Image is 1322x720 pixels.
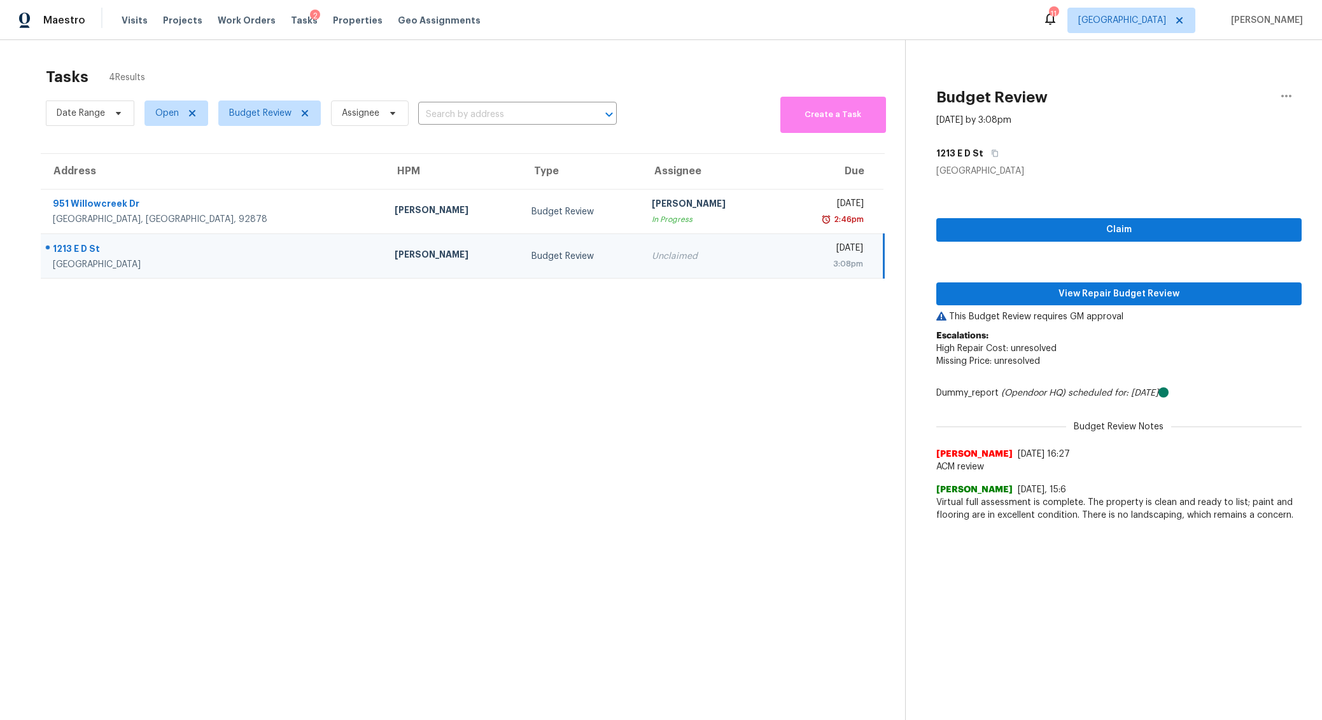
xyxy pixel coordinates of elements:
[936,448,1013,460] span: [PERSON_NAME]
[983,142,1001,165] button: Copy Address
[789,197,864,213] div: [DATE]
[936,91,1048,104] h2: Budget Review
[46,71,88,83] h2: Tasks
[1018,450,1070,459] span: [DATE] 16:27
[936,282,1302,306] button: View Repair Budget Review
[652,197,768,213] div: [PERSON_NAME]
[155,107,179,120] span: Open
[333,14,383,27] span: Properties
[831,213,864,226] div: 2:46pm
[936,357,1040,366] span: Missing Price: unresolved
[1068,389,1158,398] i: scheduled for: [DATE]
[936,114,1011,127] div: [DATE] by 3:08pm
[652,250,768,263] div: Unclaimed
[936,165,1302,177] div: [GEOGRAPHIC_DATA]
[291,16,318,25] span: Tasks
[53,242,374,258] div: 1213 E D St
[936,218,1302,242] button: Claim
[229,107,292,120] span: Budget Review
[652,213,768,226] div: In Progress
[531,205,631,218] div: Budget Review
[936,147,983,160] h5: 1213 E D St
[600,106,618,123] button: Open
[531,250,631,263] div: Budget Review
[398,14,481,27] span: Geo Assignments
[122,14,148,27] span: Visits
[384,154,521,190] th: HPM
[57,107,105,120] span: Date Range
[936,331,988,340] b: Escalations:
[395,204,511,219] div: [PERSON_NAME]
[1018,485,1066,494] span: [DATE], 15:6
[109,71,145,84] span: 4 Results
[1078,14,1166,27] span: [GEOGRAPHIC_DATA]
[1226,14,1303,27] span: [PERSON_NAME]
[1066,420,1171,433] span: Budget Review Notes
[936,344,1057,353] span: High Repair Cost: unresolved
[418,105,581,125] input: Search by address
[936,496,1302,522] span: Virtual full assessment is complete. The property is clean and ready to list; paint and flooring ...
[821,213,831,226] img: Overdue Alarm Icon
[789,242,863,258] div: [DATE]
[43,14,85,27] span: Maestro
[936,460,1302,473] span: ACM review
[521,154,642,190] th: Type
[936,387,1302,399] div: Dummy_report
[780,97,886,133] button: Create a Task
[936,310,1302,323] p: This Budget Review requires GM approval
[310,10,320,22] div: 2
[41,154,384,190] th: Address
[218,14,276,27] span: Work Orders
[53,213,374,226] div: [GEOGRAPHIC_DATA], [GEOGRAPHIC_DATA], 92878
[946,286,1291,302] span: View Repair Budget Review
[1049,8,1058,20] div: 11
[342,107,379,120] span: Assignee
[936,483,1013,496] span: [PERSON_NAME]
[53,197,374,213] div: 951 Willowcreek Dr
[789,258,863,270] div: 3:08pm
[787,107,880,122] span: Create a Task
[778,154,884,190] th: Due
[163,14,202,27] span: Projects
[946,222,1291,238] span: Claim
[642,154,778,190] th: Assignee
[53,258,374,271] div: [GEOGRAPHIC_DATA]
[1001,389,1065,398] i: (Opendoor HQ)
[395,248,511,264] div: [PERSON_NAME]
